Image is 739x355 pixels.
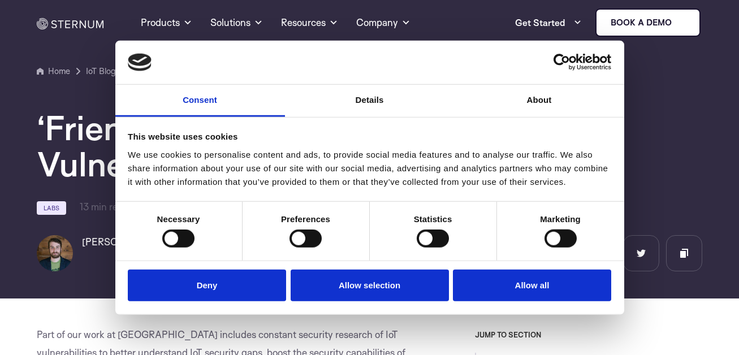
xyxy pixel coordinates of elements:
a: Consent [115,85,285,117]
a: Book a demo [595,8,701,37]
a: Company [356,2,410,43]
span: min read | [80,201,133,213]
h3: JUMP TO SECTION [475,330,702,339]
a: About [455,85,624,117]
a: Usercentrics Cookiebot - opens in a new window [512,54,611,71]
a: Products [141,2,192,43]
strong: Preferences [281,214,330,224]
img: sternum iot [676,18,685,27]
strong: Statistics [414,214,452,224]
h6: [PERSON_NAME] [82,235,162,249]
strong: Marketing [540,214,581,224]
a: Resources [281,2,338,43]
span: 13 [80,201,89,213]
button: Deny [128,269,286,301]
strong: Necessary [157,214,200,224]
div: This website uses cookies [128,130,611,144]
a: Home [37,64,70,78]
a: Details [285,85,455,117]
a: Labs [37,201,66,215]
h1: ‘FriendlyName’ Buffer Overflow Vulnerability in Wemo Smart Plug V2 [37,110,702,182]
div: We use cookies to personalise content and ads, to provide social media features and to analyse ou... [128,148,611,189]
a: Solutions [210,2,263,43]
img: logo [128,53,152,71]
a: IoT Blog [86,64,116,78]
button: Allow all [453,269,611,301]
img: Amit Serper [37,235,73,271]
a: Get Started [515,11,582,34]
button: Allow selection [291,269,449,301]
